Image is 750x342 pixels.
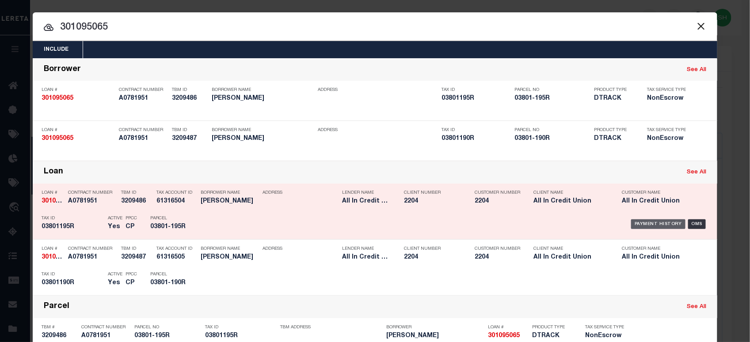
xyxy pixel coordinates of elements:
[442,87,510,93] p: Tax ID
[172,128,207,133] p: TBM ID
[108,216,122,221] p: Active
[81,325,130,330] p: Contract Number
[42,332,77,340] h5: 3209486
[514,87,590,93] p: Parcel No
[442,128,510,133] p: Tax ID
[33,41,80,58] button: Include
[594,128,634,133] p: Product Type
[404,246,461,252] p: Client Number
[594,135,634,143] h5: DTRACK
[647,128,691,133] p: Tax Service Type
[156,254,196,261] h5: 61316505
[488,325,528,330] p: Loan #
[688,219,706,229] div: OMS
[201,198,258,205] h5: SAMUEL HARRIS
[42,198,73,204] strong: 301095065
[695,20,707,32] button: Close
[42,198,64,205] h5: 301095065
[156,190,196,195] p: Tax Account ID
[622,254,697,261] h5: All In Credit Union
[108,223,121,231] h5: Yes
[533,254,609,261] h5: All In Credit Union
[42,135,73,142] strong: 301095065
[342,190,391,195] p: Lender Name
[622,190,697,195] p: Customer Name
[404,190,461,195] p: Client Number
[532,325,572,330] p: Product Type
[44,302,69,312] div: Parcel
[42,95,73,101] strong: 301095065
[342,246,391,252] p: Lender Name
[42,87,114,93] p: Loan #
[42,246,64,252] p: Loan #
[514,135,590,143] h5: 03801-190R
[156,246,196,252] p: Tax Account ID
[342,198,391,205] h5: All In Credit Union
[212,135,313,143] h5: Harris, Samuel
[33,20,717,35] input: Start typing...
[585,332,625,340] h5: NonEscrow
[404,198,461,205] h5: 2204
[647,95,691,102] h5: NonEscrow
[205,332,276,340] h5: 03801195R
[42,95,114,102] h5: 301095065
[108,279,121,287] h5: Yes
[404,254,461,261] h5: 2204
[126,272,137,277] p: PPCC
[475,190,520,195] p: Customer Number
[172,87,207,93] p: TBM ID
[42,216,103,221] p: Tax ID
[475,198,519,205] h5: 2204
[386,332,484,340] h5: Harris, Samuel
[121,190,152,195] p: TBM ID
[108,272,122,277] p: Active
[532,332,572,340] h5: DTRACK
[42,128,114,133] p: Loan #
[68,190,117,195] p: Contract Number
[44,65,81,75] div: Borrower
[533,246,609,252] p: Client Name
[631,219,685,229] div: Payment History
[150,279,190,287] h5: 03801-190R
[134,325,201,330] p: Parcel No
[119,87,168,93] p: Contract Number
[44,167,63,177] div: Loan
[81,332,130,340] h5: A0781951
[647,87,691,93] p: Tax Service Type
[42,190,64,195] p: Loan #
[156,198,196,205] h5: 61316504
[212,95,313,102] h5: Harris, Samuel
[318,87,437,93] p: Address
[42,254,64,261] h5: 301095065
[622,246,697,252] p: Customer Name
[318,128,437,133] p: Address
[119,135,168,143] h5: A0781951
[205,325,276,330] p: Tax ID
[488,332,528,340] h5: 301095065
[68,254,117,261] h5: A0781951
[488,333,520,339] strong: 301095065
[126,223,137,231] h5: CP
[68,198,117,205] h5: A0781951
[150,272,190,277] p: Parcel
[150,223,190,231] h5: 03801-195R
[121,246,152,252] p: TBM ID
[594,95,634,102] h5: DTRACK
[121,198,152,205] h5: 3209486
[126,216,137,221] p: PPCC
[514,128,590,133] p: Parcel No
[442,95,510,102] h5: 03801195R
[201,254,258,261] h5: SAMUEL HARRIS
[68,246,117,252] p: Contract Number
[687,304,706,310] a: See All
[342,254,391,261] h5: All In Credit Union
[212,128,313,133] p: Borrower Name
[647,135,691,143] h5: NonEscrow
[514,95,590,102] h5: 03801-195R
[119,128,168,133] p: Contract Number
[201,190,258,195] p: Borrower Name
[594,87,634,93] p: Product Type
[150,216,190,221] p: Parcel
[263,246,338,252] p: Address
[687,169,706,175] a: See All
